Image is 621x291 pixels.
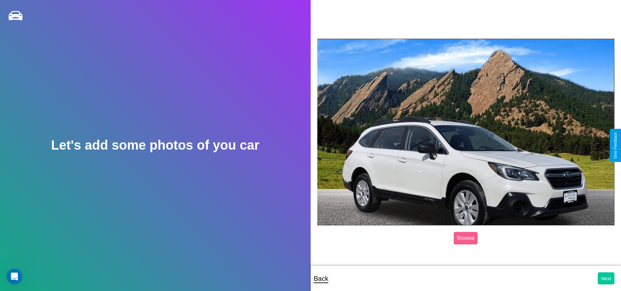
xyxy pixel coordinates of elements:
p: Back [314,273,328,284]
img: posted [317,39,615,225]
h2: Let's add some photos of you car [51,138,259,153]
iframe: Intercom live chat [7,269,22,284]
div: Give Feedback [613,132,618,159]
label: Browse [454,232,478,244]
button: Next [598,272,614,284]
